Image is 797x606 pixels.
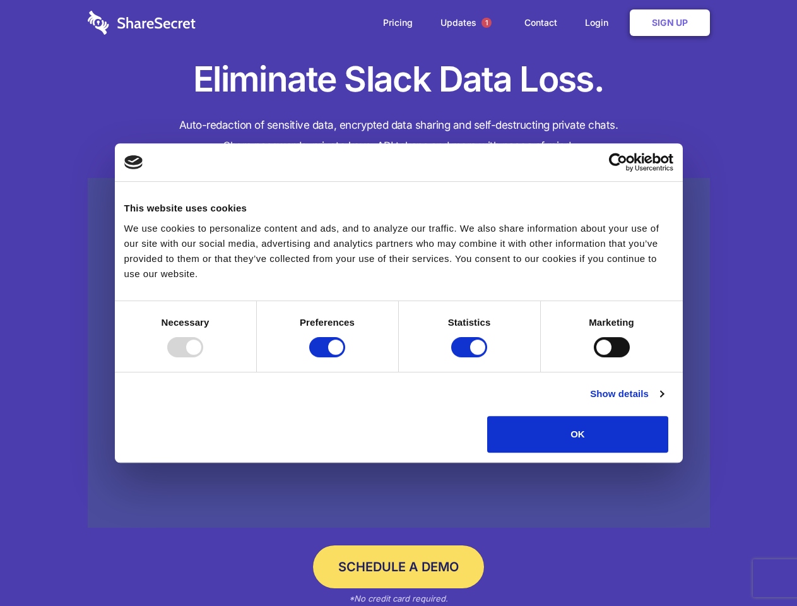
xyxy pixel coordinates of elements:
button: OK [487,416,668,453]
img: logo [124,155,143,169]
h1: Eliminate Slack Data Loss. [88,57,710,102]
div: We use cookies to personalize content and ads, and to analyze our traffic. We also share informat... [124,221,673,282]
a: Pricing [370,3,425,42]
img: logo-wordmark-white-trans-d4663122ce5f474addd5e946df7df03e33cb6a1c49d2221995e7729f52c070b2.svg [88,11,196,35]
a: Usercentrics Cookiebot - opens in a new window [563,153,673,172]
div: This website uses cookies [124,201,673,216]
a: Login [572,3,627,42]
a: Show details [590,386,663,401]
strong: Statistics [448,317,491,328]
a: Wistia video thumbnail [88,178,710,528]
strong: Marketing [589,317,634,328]
h4: Auto-redaction of sensitive data, encrypted data sharing and self-destructing private chats. Shar... [88,115,710,157]
a: Sign Up [630,9,710,36]
strong: Preferences [300,317,355,328]
em: *No credit card required. [349,593,448,603]
a: Contact [512,3,570,42]
strong: Necessary [162,317,210,328]
a: Schedule a Demo [313,545,484,588]
span: 1 [481,18,492,28]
